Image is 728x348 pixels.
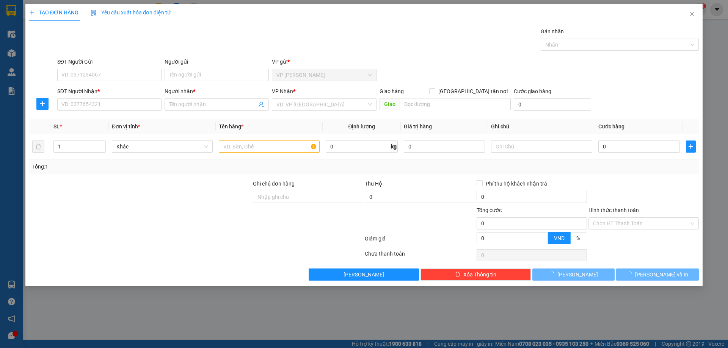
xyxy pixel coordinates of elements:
[57,58,162,66] div: SĐT Người Gửi
[488,119,595,134] th: Ghi chú
[112,123,140,130] span: Đơn vị tính
[348,123,375,130] span: Định lượng
[532,268,615,281] button: [PERSON_NAME]
[53,123,60,130] span: SL
[272,58,377,66] div: VP gửi
[463,270,496,279] span: Xóa Thông tin
[627,272,635,277] span: loading
[57,87,162,95] div: SĐT Người Nhận
[541,28,564,34] label: Gán nhãn
[635,270,688,279] span: [PERSON_NAME] và In
[514,98,591,111] input: Cước giao hàng
[272,88,293,94] span: VP Nhận
[91,10,97,16] img: icon
[588,207,639,213] label: Hình thức thanh toán
[364,234,476,248] div: Giảm giá
[259,101,265,108] span: user-add
[32,162,281,171] div: Tổng: 1
[598,123,624,130] span: Cước hàng
[404,140,485,153] input: 0
[165,58,269,66] div: Người gửi
[277,69,372,81] span: VP Gia Lâm
[219,140,320,153] input: VD: Bàn, Ghế
[219,123,243,130] span: Tên hàng
[404,123,432,130] span: Giá trị hàng
[37,101,48,107] span: plus
[29,9,78,16] span: TẠO ĐƠN HÀNG
[617,268,699,281] button: [PERSON_NAME] và In
[29,10,35,15] span: plus
[400,98,511,110] input: Dọc đường
[455,272,460,278] span: delete
[554,235,565,241] span: VND
[390,140,398,153] span: kg
[477,207,502,213] span: Tổng cước
[689,11,695,17] span: close
[380,98,400,110] span: Giao
[364,250,476,263] div: Chưa thanh toán
[365,181,382,187] span: Thu Hộ
[576,235,580,241] span: %
[253,181,295,187] label: Ghi chú đơn hàng
[483,179,550,188] span: Phí thu hộ khách nhận trả
[514,88,551,94] label: Cước giao hàng
[549,272,558,277] span: loading
[344,270,384,279] span: [PERSON_NAME]
[309,268,419,281] button: [PERSON_NAME]
[686,144,695,150] span: plus
[421,268,531,281] button: deleteXóa Thông tin
[491,140,592,153] input: Ghi Chú
[91,9,171,16] span: Yêu cầu xuất hóa đơn điện tử
[558,270,598,279] span: [PERSON_NAME]
[32,140,44,153] button: delete
[165,87,269,95] div: Người nhận
[36,98,49,110] button: plus
[253,191,363,203] input: Ghi chú đơn hàng
[380,88,404,94] span: Giao hàng
[116,141,208,152] span: Khác
[681,4,703,25] button: Close
[435,87,511,95] span: [GEOGRAPHIC_DATA] tận nơi
[686,140,696,153] button: plus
